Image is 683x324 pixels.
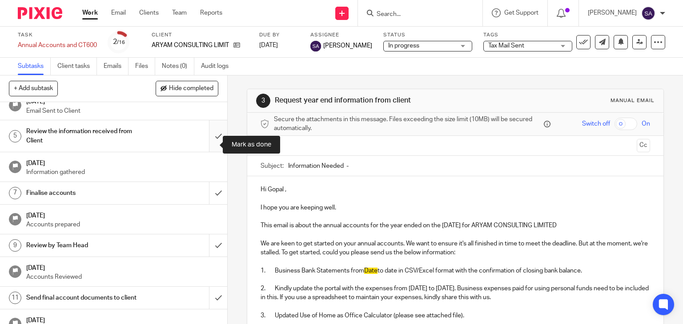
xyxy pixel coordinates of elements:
[261,284,651,302] p: 2. Kindly update the portal with the expenses from [DATE] to [DATE]. Business expenses paid for u...
[504,10,538,16] span: Get Support
[152,41,229,50] p: ARYAM CONSULTING LIMITED
[582,119,610,128] span: Switch off
[9,187,21,199] div: 7
[310,32,372,39] label: Assignee
[26,209,218,220] h1: [DATE]
[275,96,474,105] h1: Request year end information from client
[259,32,299,39] label: Due by
[26,157,218,168] h1: [DATE]
[261,185,651,194] p: Hi Gopal ,
[261,221,651,230] p: This email is about the annual accounts for the year ended on the [DATE] for ARYAM CONSULTING LIM...
[26,125,142,147] h1: Review the information received from Client
[18,7,62,19] img: Pixie
[200,8,222,17] a: Reports
[261,239,651,257] p: We are keen to get started on your annual accounts. We want to ensure it's all finished in time t...
[388,43,419,49] span: In progress
[364,268,378,274] span: Date
[135,58,155,75] a: Files
[104,58,129,75] a: Emails
[611,97,655,104] div: Manual email
[383,32,472,39] label: Status
[201,58,235,75] a: Audit logs
[323,41,372,50] span: [PERSON_NAME]
[111,8,126,17] a: Email
[588,8,637,17] p: [PERSON_NAME]
[117,40,125,45] small: /16
[259,42,278,48] span: [DATE]
[274,115,542,133] span: Secure the attachments in this message. Files exceeding the size limit (10MB) will be secured aut...
[139,8,159,17] a: Clients
[82,8,98,17] a: Work
[261,266,651,275] p: 1. Business Bank Statements from to date in CSV/Excel format with the confirmation of closing ban...
[261,141,270,150] label: To:
[310,41,321,51] img: svg%3E
[26,186,142,200] h1: Finalise accounts
[172,8,187,17] a: Team
[261,203,651,212] p: I hope you are keeping well.
[169,85,213,92] span: Hide completed
[637,139,650,152] button: Cc
[18,58,51,75] a: Subtasks
[9,130,21,142] div: 5
[26,261,218,273] h1: [DATE]
[162,58,194,75] a: Notes (0)
[261,162,284,170] label: Subject:
[9,81,58,96] button: + Add subtask
[9,292,21,304] div: 11
[483,32,572,39] label: Tags
[18,32,97,39] label: Task
[57,58,97,75] a: Client tasks
[26,168,218,177] p: Information gathered
[488,43,524,49] span: Tax Mail Sent
[26,291,142,304] h1: Send final account documents to client
[26,273,218,281] p: Accounts Reviewed
[156,81,218,96] button: Hide completed
[641,6,655,20] img: svg%3E
[152,32,248,39] label: Client
[261,311,651,320] p: 3. Updated Use of Home as Office Calculator (please see attached file).
[26,239,142,252] h1: Review by Team Head
[376,11,456,19] input: Search
[256,94,270,108] div: 3
[26,107,218,115] p: Email Sent to Client
[642,119,650,128] span: On
[18,41,97,50] div: Annual Accounts and CT600
[26,220,218,229] p: Accounts prepared
[9,239,21,252] div: 9
[113,37,125,47] div: 2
